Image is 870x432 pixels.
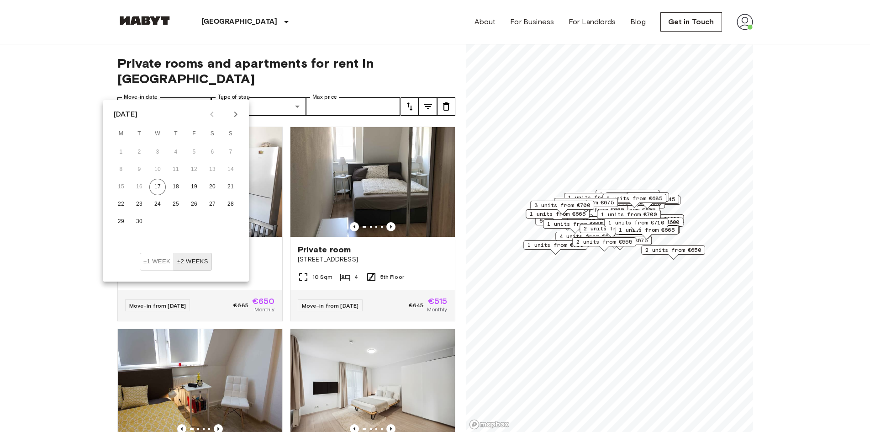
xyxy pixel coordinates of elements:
span: Tuesday [131,125,148,143]
span: 6 units from €655 [539,217,595,225]
button: 23 [131,196,148,213]
span: Saturday [204,125,221,143]
div: Map marker [580,224,643,238]
span: 2 units from €545 [619,195,675,203]
div: Map marker [526,209,590,224]
span: 1 units from €615 [609,193,665,201]
button: 18 [168,179,184,195]
label: Move-in date [124,93,158,101]
div: Map marker [615,195,679,209]
span: 9 units from €1020 [621,215,680,223]
button: Previous image [386,222,395,231]
span: 2 units from €685 [606,194,662,203]
span: Thursday [168,125,184,143]
a: Marketing picture of unit DE-04-029-005-03HFPrevious imagePrevious imagePrivate room[STREET_ADDRE... [290,127,455,321]
button: 21 [222,179,239,195]
div: Map marker [602,194,666,208]
span: 1 units from €650 [600,190,655,198]
button: Previous image [350,222,359,231]
span: €645 [409,301,424,309]
div: Map marker [555,232,619,246]
span: 10 Sqm [312,273,333,281]
label: Max price [312,93,337,101]
button: 17 [149,179,166,195]
span: 2 units from €555 [576,238,632,246]
span: 4 units from €600 [559,232,615,240]
div: Map marker [523,240,587,255]
span: Monthly [254,305,274,314]
span: 1 units from €665 [547,220,603,228]
span: Private room [298,244,351,255]
div: Map marker [617,196,680,210]
div: Move In Flexibility [140,253,212,271]
button: 19 [186,179,202,195]
button: 26 [186,196,202,213]
button: ±1 week [140,253,174,271]
div: Map marker [564,193,628,207]
div: Map marker [616,218,683,232]
button: tune [419,97,437,116]
button: 22 [113,196,129,213]
div: [DATE] [114,109,137,120]
button: 25 [168,196,184,213]
span: €515 [428,297,448,305]
img: Marketing picture of unit DE-04-029-005-03HF [290,127,455,237]
span: Sunday [222,125,239,143]
div: Map marker [596,190,659,204]
img: avatar [737,14,753,30]
a: Mapbox logo [469,419,509,430]
div: Map marker [615,225,679,240]
button: 30 [131,213,148,230]
button: ±2 weeks [174,253,212,271]
div: Map marker [554,198,618,212]
span: Move-in from [DATE] [129,302,186,309]
span: 2 units from €675 [592,236,648,245]
div: Map marker [617,214,684,229]
div: Map marker [597,210,661,224]
a: Get in Touch [660,12,722,32]
span: €650 [252,297,275,305]
span: 5th Floor [380,273,404,281]
div: Map marker [641,245,705,260]
div: Map marker [605,192,669,207]
button: tune [401,97,419,116]
label: Type of stay [218,93,250,101]
a: Blog [630,16,646,27]
span: 2 units from €690 [584,224,639,233]
button: 29 [113,213,129,230]
span: 12 units from €600 [620,218,679,226]
span: 2 units from €650 [645,246,701,254]
div: Map marker [564,205,628,219]
div: Map marker [543,219,607,234]
span: Wednesday [149,125,166,143]
span: [STREET_ADDRESS] [298,255,448,264]
span: 1 units from €710 [608,219,664,227]
span: Monday [113,125,129,143]
img: Habyt [117,16,172,25]
button: tune [437,97,455,116]
div: Map marker [530,201,594,215]
button: 24 [149,196,166,213]
div: Map marker [572,237,636,251]
p: [GEOGRAPHIC_DATA] [201,16,278,27]
div: Map marker [616,225,680,239]
span: €685 [233,301,248,309]
span: Friday [186,125,202,143]
span: 1 units from €700 [527,241,583,249]
span: 1 units from €685 [568,193,624,202]
a: For Business [510,16,554,27]
span: 1 units from €665 [530,210,585,218]
div: Map marker [604,218,668,232]
button: Next month [228,107,243,122]
button: 27 [204,196,221,213]
button: 28 [222,196,239,213]
span: 3 units from €700 [534,201,590,209]
span: 4 [354,273,358,281]
a: About [475,16,496,27]
div: Map marker [588,236,652,250]
span: 1 units from €665 [619,226,675,234]
span: 1 units from €675 [558,198,614,207]
button: 20 [204,179,221,195]
span: Monthly [427,305,447,314]
a: For Landlords [569,16,616,27]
